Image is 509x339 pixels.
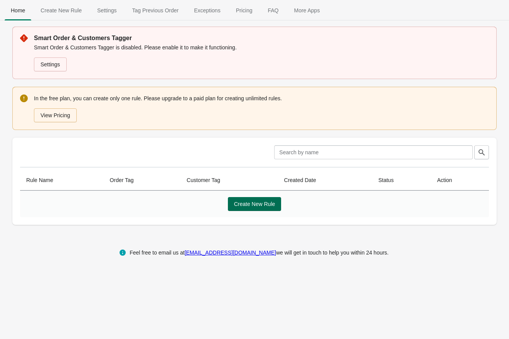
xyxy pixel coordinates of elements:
div: In the free plan, you can create only one rule. Please upgrade to a paid plan for creating unlimi... [34,94,489,123]
span: Create New Rule [234,201,275,207]
button: Create_New_Rule [33,0,89,20]
span: Settings [91,3,123,17]
span: Create New Rule [34,3,88,17]
a: [EMAIL_ADDRESS][DOMAIN_NAME] [185,250,276,256]
span: Exceptions [188,3,226,17]
th: Customer Tag [180,170,278,191]
button: View Pricing [34,108,77,122]
span: FAQ [261,3,285,17]
th: Order Tag [104,170,181,191]
span: More Apps [288,3,326,17]
th: Rule Name [20,170,104,191]
input: Search by name [274,145,473,159]
button: Create New Rule [228,197,281,211]
th: Status [372,170,431,191]
div: Feel free to email us at we will get in touch to help you within 24 hours. [130,248,389,257]
button: Settings [89,0,125,20]
button: Home [3,0,33,20]
th: Created Date [278,170,372,191]
p: Smart Order & Customers Tagger [34,34,489,43]
p: Smart Order & Customers Tagger is disabled. Please enable it to make it functioning. [34,44,489,51]
span: Pricing [230,3,259,17]
th: Action [431,170,489,191]
span: Home [5,3,31,17]
span: Tag Previous Order [126,3,185,17]
a: Settings [34,57,67,71]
